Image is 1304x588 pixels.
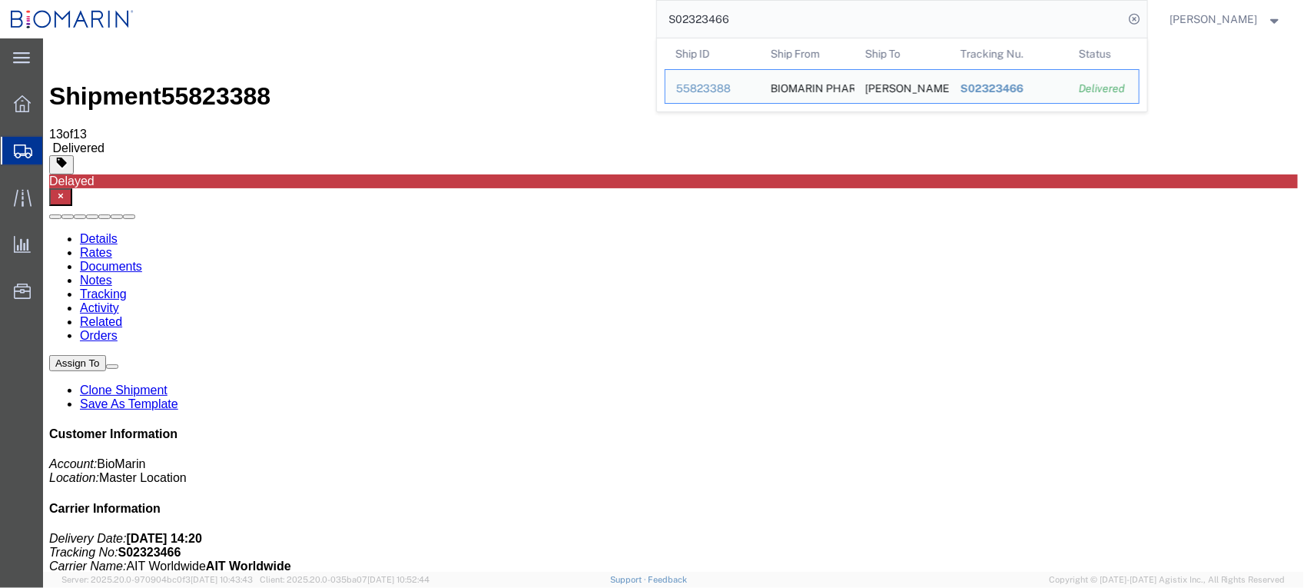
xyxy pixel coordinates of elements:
a: Activity [37,263,76,276]
span: S02323466 [960,82,1023,95]
th: Status [1068,38,1140,69]
a: Details [37,194,75,207]
button: Assign To [6,317,63,333]
span: Server: 2025.20.0-970904bc0f3 [61,575,253,584]
th: Tracking Nu. [949,38,1068,69]
b: S02323466 [75,507,138,520]
h4: Carrier Information [6,463,1255,477]
span: 55823388 [118,44,227,71]
span: Client: 2025.20.0-035ba07 [260,575,430,584]
a: Related [37,277,79,290]
a: Tracking [37,249,84,262]
th: Ship ID [665,38,760,69]
i: Location: [6,433,56,446]
a: Orders [37,291,75,304]
span: BioMarin [54,419,102,432]
a: Clone Shipment [37,345,124,358]
b: [DATE] 14:20 [83,493,158,507]
div: Delayed [6,136,1255,150]
img: logo [11,8,134,31]
th: Ship To [854,38,950,69]
i: Delivery Date: [6,493,83,507]
div: Delivered [1079,81,1128,97]
i: Account: [6,419,54,432]
th: Ship From [759,38,854,69]
iframe: FS Legacy Container [43,38,1304,572]
button: [PERSON_NAME] [1170,10,1283,28]
a: Notes [37,235,69,248]
span: 13 [6,89,20,102]
span: [DATE] 10:52:44 [367,575,430,584]
a: Rates [37,208,69,221]
div: VETTER PHARMA-FERTIGUNG GMBH & CO. KG [865,70,939,103]
span: AIT Worldwide [83,521,162,534]
span: [DATE] 10:43:43 [191,575,253,584]
p: Master Location [6,419,1255,447]
input: Search for shipment number, reference number [657,1,1124,38]
span: Carrie Lai [1170,11,1258,28]
b: AIT Worldwide [163,521,248,534]
a: Support [610,575,649,584]
div: of [6,89,1255,103]
a: Feedback [649,575,688,584]
a: Documents [37,221,99,234]
span: Delivered [9,103,61,116]
div: BIOMARIN PHARMACEUTICAL INC. [770,70,844,103]
i: Carrier Name: [6,521,83,534]
span: Copyright © [DATE]-[DATE] Agistix Inc., All Rights Reserved [1049,573,1286,586]
div: S02323466 [960,81,1057,97]
table: Search Results [665,38,1147,111]
i: Tracking No: [6,507,75,520]
div: 55823388 [676,81,749,97]
h4: Customer Information [6,389,1255,403]
span: 13 [30,89,44,102]
a: Save As Template [37,359,135,372]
